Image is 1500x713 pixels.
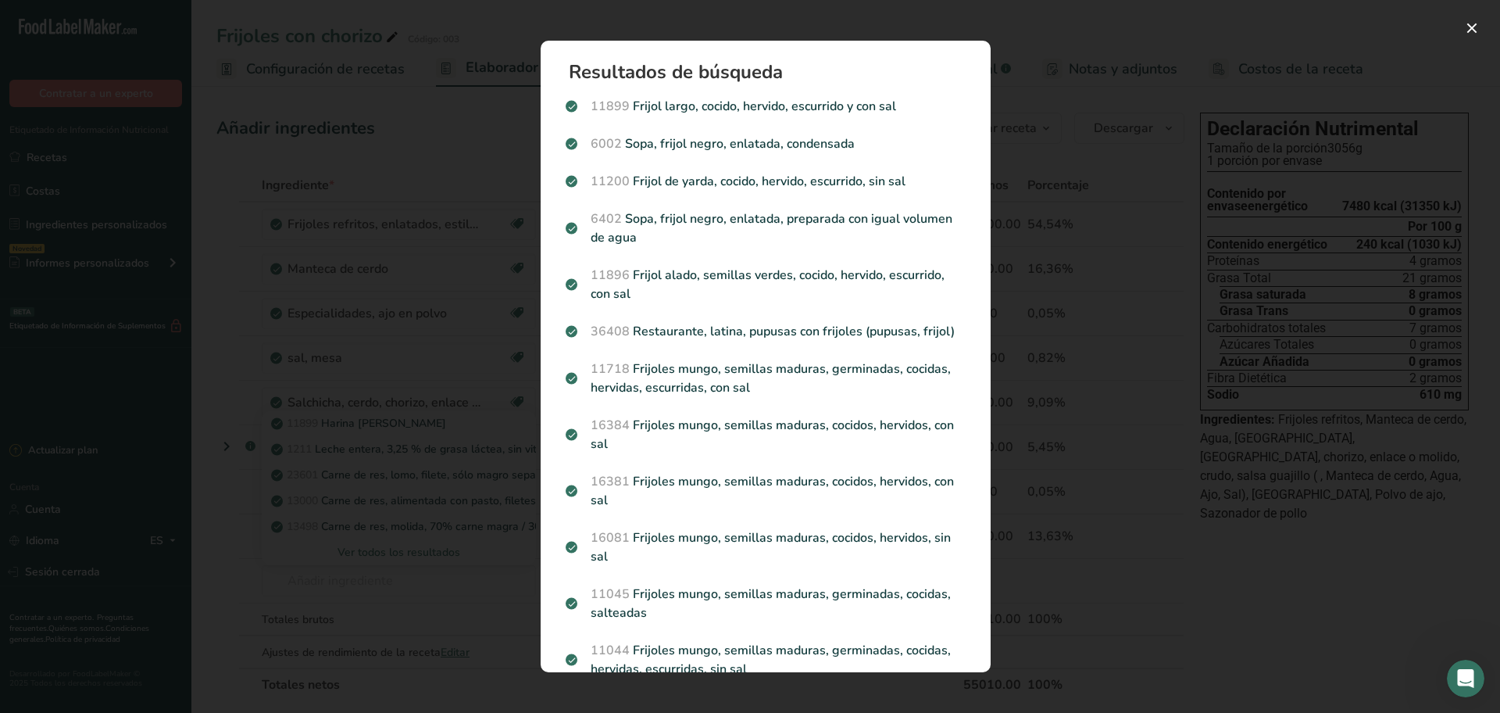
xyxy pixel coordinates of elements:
[591,135,622,152] font: 6002
[633,323,955,340] font: Restaurante, latina, pupusas con frijoles (pupusas, frijol)
[268,506,293,531] button: Enviar un mensaje…
[591,267,630,284] font: 11896
[625,135,855,152] font: Sopa, frijol negro, enlatada, condensada
[591,642,630,659] font: 11044
[591,267,945,303] font: Frijol alado, semillas verdes, cocido, hervido, escurrido, con sal
[45,9,70,34] img: Profile image for LIA
[13,479,299,506] textarea: Escribe un mensaje...
[25,236,244,297] div: Ten en cuenta que este ajuste está diseñado para o .
[24,512,37,525] button: Selector de emoji
[591,210,952,246] font: Sopa, frijol negro, enlatada, preparada con igual volumen de agua
[633,173,905,190] font: Frijol de yarda, cocido, hervido, escurrido, sin sal
[591,360,951,396] font: Frijoles mungo, semillas maduras, germinadas, cocidas, hervidas, escurridas, con sal
[591,586,951,622] font: Frijoles mungo, semillas maduras, germinadas, cocidas, salteadas
[74,512,87,525] button: Adjuntar un archivo
[25,267,155,296] b: pérdida de procesamiento
[76,15,95,27] h1: LIA
[274,6,302,34] div: Cerrar
[591,642,951,678] font: Frijoles mungo, semillas maduras, germinadas, cocidas, hervidas, escurridas, sin sal
[633,98,896,115] font: Frijol largo, cocido, hervido, escurrido y con sal
[245,6,274,36] button: Inicio
[591,529,951,565] font: Frijoles mungo, semillas maduras, cocidos, hervidos, sin sal
[69,159,287,205] div: pero como le puedo hacer si en ajuste de rendimineto es para perdida y yo ocupo aumentar
[591,473,954,509] font: Frijoles mungo, semillas maduras, cocidos, hervidos, con sal
[12,227,256,465] div: Ten en cuenta que este ajuste está diseñado parapérdida de humedadopérdida de procesamiento.Si tu...
[56,149,300,214] div: pero como le puedo hacer si en ajuste de rendimineto es para perdida y yo ocupo aumentar
[591,586,630,603] font: 11045
[12,149,300,227] div: Jonathan dice…
[591,210,622,228] font: 6402
[37,313,213,340] b: pérdida de humedad
[1447,660,1484,697] iframe: Chat en vivo de Intercom
[591,529,630,546] font: 16081
[591,323,630,340] font: 36408
[49,512,62,525] button: Selector de gif
[10,6,40,36] button: go back
[591,473,630,490] font: 16381
[591,173,630,190] font: 11200
[591,360,630,378] font: 11718
[37,389,163,417] b: pérdida de procesamiento
[37,297,244,355] li: Si tu receta pierde humedad, deberás seleccionar e ingresar el ajuste correspondiente.
[12,227,300,478] div: Aya dice…
[569,59,783,84] font: Resultados de búsqueda
[37,359,244,417] li: Si tu receta tiene alguna , puedes usar el ajuste bajo .
[25,425,244,456] div: Todo depende del tipo de receta con la que estés trabajando.
[591,417,954,453] font: Frijoles mungo, semillas maduras, cocidos, hervidos, con sal
[37,360,238,387] b: pérdida de procesamiento
[591,417,630,434] font: 16384
[591,98,630,115] font: 11899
